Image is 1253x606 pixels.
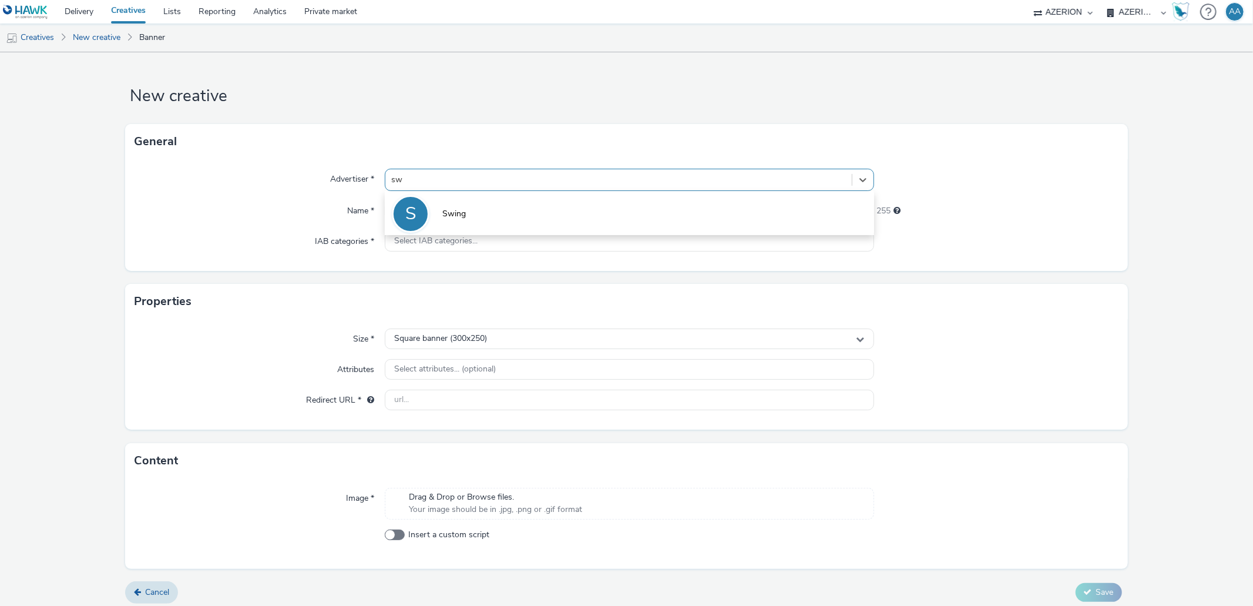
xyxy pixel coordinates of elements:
[325,169,379,185] label: Advertiser *
[1096,587,1114,598] span: Save
[394,334,487,344] span: Square banner (300x250)
[125,581,178,604] a: Cancel
[409,504,582,515] span: Your image should be in .jpg, .png or .gif format
[394,236,478,246] span: Select IAB categories...
[125,85,1127,108] h1: New creative
[3,5,48,19] img: undefined Logo
[442,208,466,220] span: Swing
[134,133,177,150] h3: General
[67,24,126,52] a: New creative
[1172,2,1194,21] a: Hawk Academy
[1229,3,1241,21] div: AA
[145,587,169,598] span: Cancel
[310,231,379,247] label: IAB categories *
[361,394,374,406] div: URL will be used as a validation URL with some SSPs and it will be the redirection URL of your cr...
[348,329,379,345] label: Size *
[385,390,874,410] input: url...
[341,488,379,504] label: Image *
[409,491,582,503] span: Drag & Drop or Browse files.
[1172,2,1190,21] img: Hawk Academy
[342,200,379,217] label: Name *
[394,364,496,374] span: Select attributes... (optional)
[408,529,489,541] span: Insert a custom script
[877,205,891,217] span: 255
[332,359,379,376] label: Attributes
[134,293,192,310] h3: Properties
[133,24,171,52] a: Banner
[405,197,416,230] div: S
[134,452,178,470] h3: Content
[1076,583,1122,602] button: Save
[894,205,901,217] div: Maximum 255 characters
[301,390,379,406] label: Redirect URL *
[6,32,18,44] img: mobile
